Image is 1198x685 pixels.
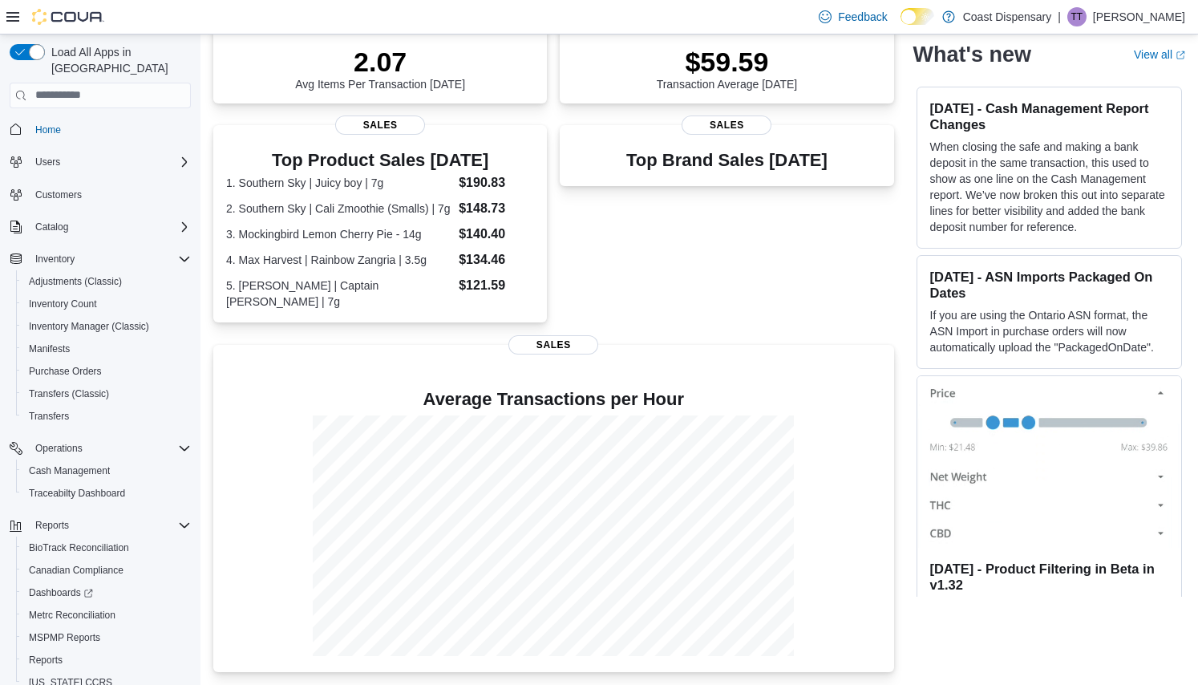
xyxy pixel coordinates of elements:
[335,116,425,135] span: Sales
[3,437,197,460] button: Operations
[22,317,191,336] span: Inventory Manager (Classic)
[22,583,191,602] span: Dashboards
[22,272,191,291] span: Adjustments (Classic)
[22,606,122,625] a: Metrc Reconciliation
[29,541,129,554] span: BioTrack Reconciliation
[29,464,110,477] span: Cash Management
[22,384,191,403] span: Transfers (Classic)
[226,151,534,170] h3: Top Product Sales [DATE]
[22,294,191,314] span: Inventory Count
[16,315,197,338] button: Inventory Manager (Classic)
[29,439,89,458] button: Operations
[930,100,1168,132] h3: [DATE] - Cash Management Report Changes
[35,442,83,455] span: Operations
[626,151,828,170] h3: Top Brand Sales [DATE]
[295,46,465,78] p: 2.07
[22,538,191,557] span: BioTrack Reconciliation
[1176,51,1185,60] svg: External link
[963,7,1052,26] p: Coast Dispensary
[226,175,452,191] dt: 1. Southern Sky | Juicy boy | 7g
[459,276,534,295] dd: $121.59
[35,519,69,532] span: Reports
[22,461,191,480] span: Cash Management
[45,44,191,76] span: Load All Apps in [GEOGRAPHIC_DATA]
[22,317,156,336] a: Inventory Manager (Classic)
[1067,7,1087,26] div: Tyler Tan Ly
[29,184,191,205] span: Customers
[226,252,452,268] dt: 4. Max Harvest | Rainbow Zangria | 3.5g
[29,217,191,237] span: Catalog
[930,307,1168,355] p: If you are using the Ontario ASN format, the ASN Import in purchase orders will now automatically...
[35,188,82,201] span: Customers
[29,631,100,644] span: MSPMP Reports
[812,1,893,33] a: Feedback
[22,339,76,359] a: Manifests
[22,272,128,291] a: Adjustments (Classic)
[29,387,109,400] span: Transfers (Classic)
[22,651,69,670] a: Reports
[838,9,887,25] span: Feedback
[657,46,798,78] p: $59.59
[930,269,1168,301] h3: [DATE] - ASN Imports Packaged On Dates
[226,226,452,242] dt: 3. Mockingbird Lemon Cherry Pie - 14g
[29,516,191,535] span: Reports
[930,139,1168,235] p: When closing the safe and making a bank deposit in the same transaction, this used to show as one...
[29,217,75,237] button: Catalog
[16,649,197,671] button: Reports
[16,270,197,293] button: Adjustments (Classic)
[29,609,115,622] span: Metrc Reconciliation
[29,120,191,140] span: Home
[16,405,197,428] button: Transfers
[29,487,125,500] span: Traceabilty Dashboard
[16,482,197,505] button: Traceabilty Dashboard
[22,561,130,580] a: Canadian Compliance
[32,9,104,25] img: Cova
[29,152,191,172] span: Users
[16,360,197,383] button: Purchase Orders
[22,484,191,503] span: Traceabilty Dashboard
[930,561,1168,593] h3: [DATE] - Product Filtering in Beta in v1.32
[29,249,81,269] button: Inventory
[29,298,97,310] span: Inventory Count
[459,250,534,270] dd: $134.46
[35,253,75,265] span: Inventory
[22,628,107,647] a: MSPMP Reports
[22,583,99,602] a: Dashboards
[22,484,132,503] a: Traceabilty Dashboard
[22,339,191,359] span: Manifests
[29,342,70,355] span: Manifests
[35,124,61,136] span: Home
[29,410,69,423] span: Transfers
[226,201,452,217] dt: 2. Southern Sky | Cali Zmoothie (Smalls) | 7g
[35,156,60,168] span: Users
[913,42,1031,67] h2: What's new
[16,626,197,649] button: MSPMP Reports
[901,25,901,26] span: Dark Mode
[459,173,534,193] dd: $190.83
[29,320,149,333] span: Inventory Manager (Classic)
[22,651,191,670] span: Reports
[29,185,88,205] a: Customers
[29,516,75,535] button: Reports
[1058,7,1061,26] p: |
[29,275,122,288] span: Adjustments (Classic)
[16,537,197,559] button: BioTrack Reconciliation
[35,221,68,233] span: Catalog
[22,407,75,426] a: Transfers
[22,538,136,557] a: BioTrack Reconciliation
[22,384,115,403] a: Transfers (Classic)
[226,390,881,409] h4: Average Transactions per Hour
[1134,48,1185,61] a: View allExternal link
[16,582,197,604] a: Dashboards
[16,293,197,315] button: Inventory Count
[29,120,67,140] a: Home
[657,46,798,91] div: Transaction Average [DATE]
[1071,7,1083,26] span: TT
[29,654,63,667] span: Reports
[3,183,197,206] button: Customers
[29,439,191,458] span: Operations
[508,335,598,355] span: Sales
[22,628,191,647] span: MSPMP Reports
[16,338,197,360] button: Manifests
[459,199,534,218] dd: $148.73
